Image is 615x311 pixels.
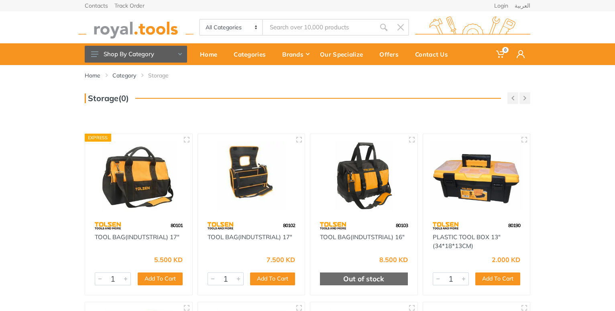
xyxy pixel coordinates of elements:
[433,219,459,233] img: 64.webp
[85,134,111,142] div: Express
[374,43,409,65] a: Offers
[85,71,100,79] a: Home
[314,43,374,65] a: Our Specialize
[374,46,409,63] div: Offers
[95,233,179,241] a: TOOL BAG(INDUTSTRIAL) 17"
[320,272,408,285] div: Out of stock
[250,272,295,285] button: Add To Cart
[194,46,228,63] div: Home
[409,43,459,65] a: Contact Us
[433,233,501,250] a: PLASTIC TOOL BOX 13"(34*18*13CM)
[494,3,508,8] a: Login
[475,272,520,285] button: Add To Cart
[508,222,520,228] span: 80190
[318,141,410,211] img: Royal Tools - TOOL BAG(INDUTSTRIAL) 16
[263,19,375,36] input: Site search
[85,71,530,79] nav: breadcrumb
[320,219,346,233] img: 64.webp
[148,71,181,79] li: Storage
[277,46,314,63] div: Brands
[92,141,185,211] img: Royal Tools - TOOL BAG(INDUTSTRIAL) 17
[95,219,121,233] img: 64.webp
[379,256,408,263] div: 8.500 KD
[430,141,523,211] img: Royal Tools - PLASTIC TOOL BOX 13
[194,43,228,65] a: Home
[138,272,183,285] button: Add To Cart
[415,16,530,39] img: royal.tools Logo
[228,46,277,63] div: Categories
[85,46,187,63] button: Shop By Category
[502,47,509,53] span: 0
[208,233,292,241] a: TOOL BAG(INDUTSTRIAL) 17"
[205,141,298,211] img: Royal Tools - TOOL BAG(INDUTSTRIAL) 17
[200,20,263,35] select: Category
[114,3,145,8] a: Track Order
[171,222,183,228] span: 80101
[491,43,511,65] a: 0
[515,3,530,8] a: العربية
[154,256,183,263] div: 5.500 KD
[112,71,136,79] a: Category
[320,233,405,241] a: TOOL BAG(INDUTSTRIAL) 16"
[228,43,277,65] a: Categories
[208,219,234,233] img: 64.webp
[409,46,459,63] div: Contact Us
[267,256,295,263] div: 7.500 KD
[396,222,408,228] span: 80103
[283,222,295,228] span: 80102
[85,3,108,8] a: Contacts
[78,16,193,39] img: royal.tools Logo
[492,256,520,263] div: 2.000 KD
[85,94,129,103] h3: Storage(0)
[314,46,374,63] div: Our Specialize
